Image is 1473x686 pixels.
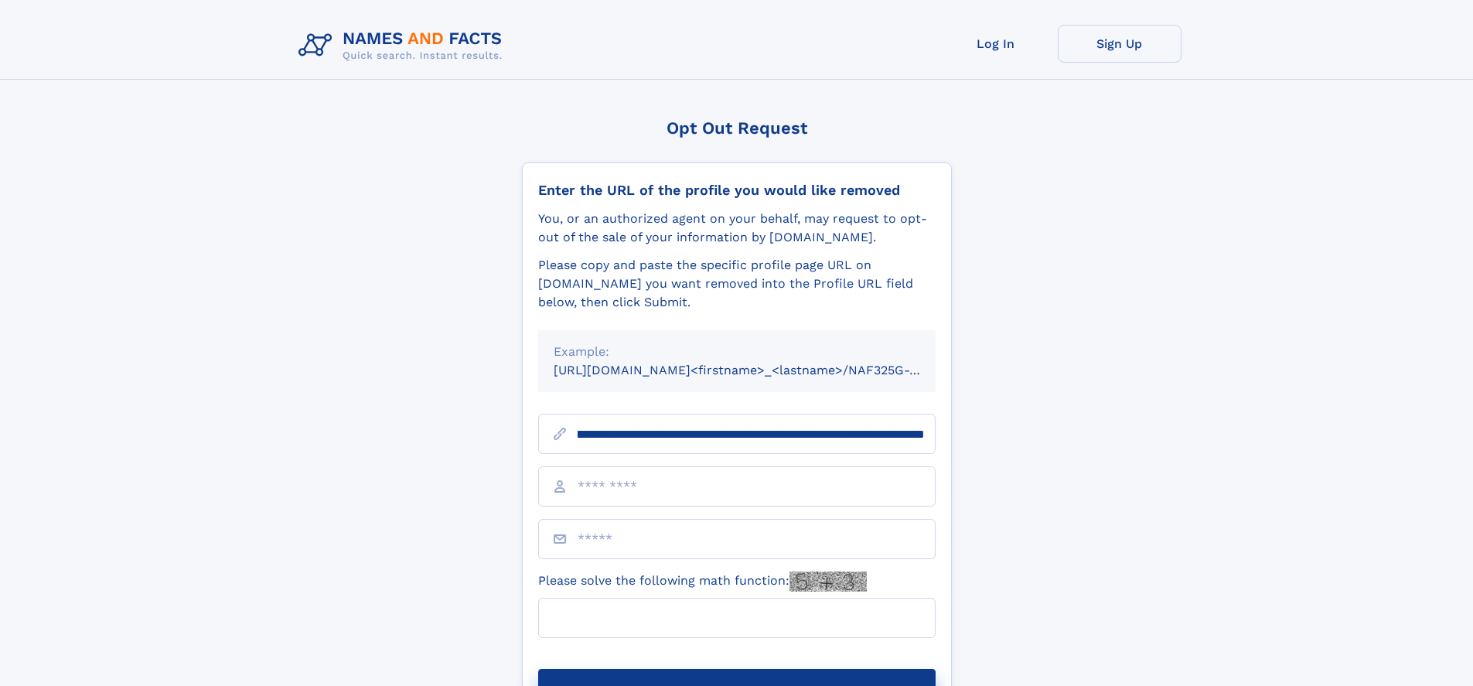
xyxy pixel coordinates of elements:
[554,363,965,377] small: [URL][DOMAIN_NAME]<firstname>_<lastname>/NAF325G-xxxxxxxx
[1058,25,1181,63] a: Sign Up
[538,210,936,247] div: You, or an authorized agent on your behalf, may request to opt-out of the sale of your informatio...
[538,182,936,199] div: Enter the URL of the profile you would like removed
[538,256,936,312] div: Please copy and paste the specific profile page URL on [DOMAIN_NAME] you want removed into the Pr...
[538,572,867,592] label: Please solve the following math function:
[554,343,920,361] div: Example:
[522,118,952,138] div: Opt Out Request
[292,25,515,67] img: Logo Names and Facts
[934,25,1058,63] a: Log In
